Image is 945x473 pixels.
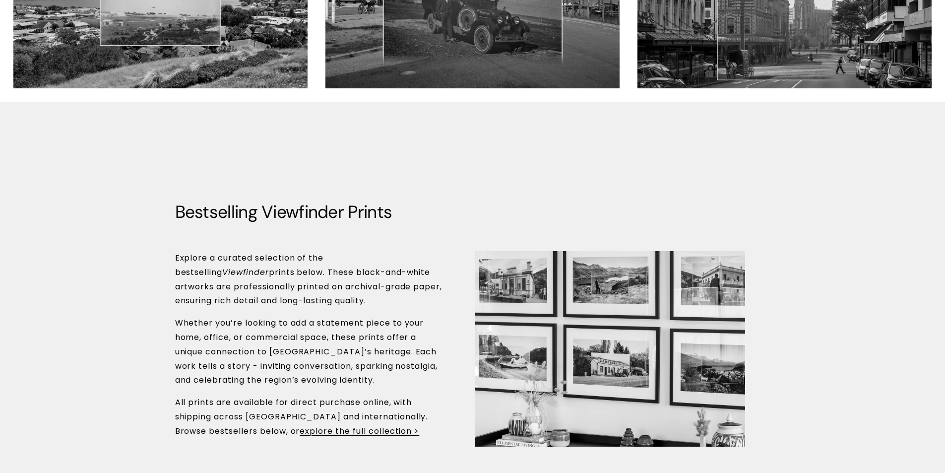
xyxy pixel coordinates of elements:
p: Explore a curated selection of the bestselling prints below. These black-and-white artworks are p... [175,251,445,308]
p: All prints are available for direct purchase online, with shipping across [GEOGRAPHIC_DATA] and i... [175,396,445,438]
p: Whether you’re looking to add a statement piece to your home, office, or commercial space, these ... [175,316,445,388]
em: Viewfinder [222,267,269,278]
h2: Bestselling Viewfinder Prints [175,202,470,222]
a: explore the full collection > [300,425,419,437]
